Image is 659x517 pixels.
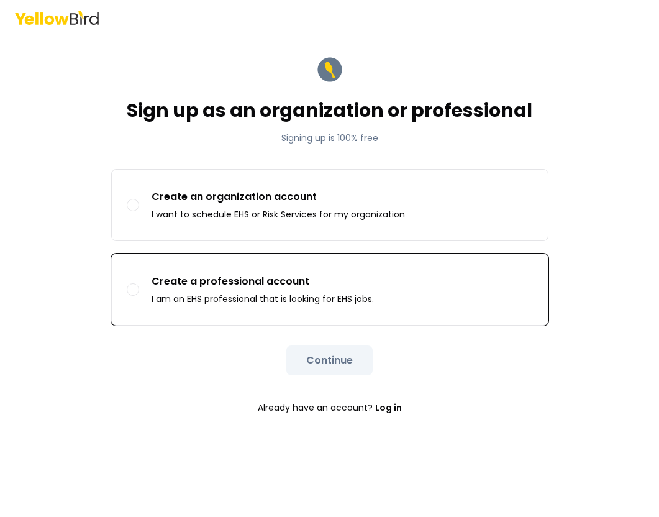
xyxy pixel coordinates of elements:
[152,293,374,305] p: I am an EHS professional that is looking for EHS jobs.
[127,199,139,211] button: Create an organization accountI want to schedule EHS or Risk Services for my organization
[127,283,139,296] button: Create a professional accountI am an EHS professional that is looking for EHS jobs.
[111,395,548,420] p: Already have an account?
[375,395,402,420] a: Log in
[152,274,374,289] p: Create a professional account
[152,208,405,221] p: I want to schedule EHS or Risk Services for my organization
[152,190,405,204] p: Create an organization account
[127,99,532,122] h1: Sign up as an organization or professional
[127,132,532,144] p: Signing up is 100% free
